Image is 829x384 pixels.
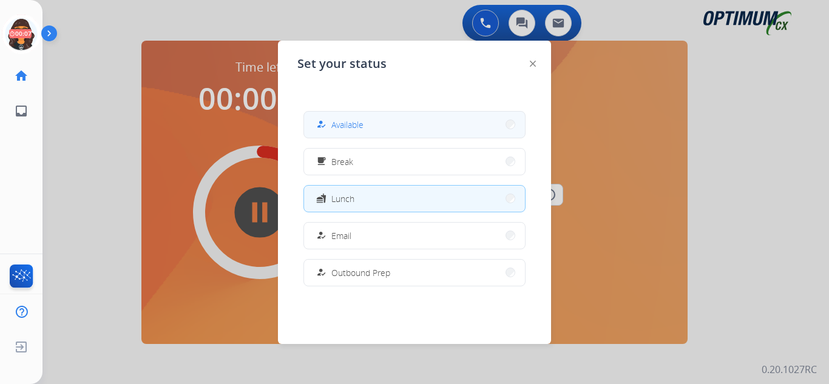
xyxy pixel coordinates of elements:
[331,118,364,131] span: Available
[316,157,327,167] mat-icon: free_breakfast
[316,268,327,278] mat-icon: how_to_reg
[304,149,525,175] button: Break
[762,362,817,377] p: 0.20.1027RC
[304,260,525,286] button: Outbound Prep
[297,55,387,72] span: Set your status
[331,192,354,205] span: Lunch
[304,186,525,212] button: Lunch
[331,155,353,168] span: Break
[14,104,29,118] mat-icon: inbox
[14,69,29,83] mat-icon: home
[304,112,525,138] button: Available
[304,223,525,249] button: Email
[316,231,327,241] mat-icon: how_to_reg
[331,229,351,242] span: Email
[316,194,327,204] mat-icon: fastfood
[530,61,536,67] img: close-button
[316,120,327,130] mat-icon: how_to_reg
[331,266,390,279] span: Outbound Prep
